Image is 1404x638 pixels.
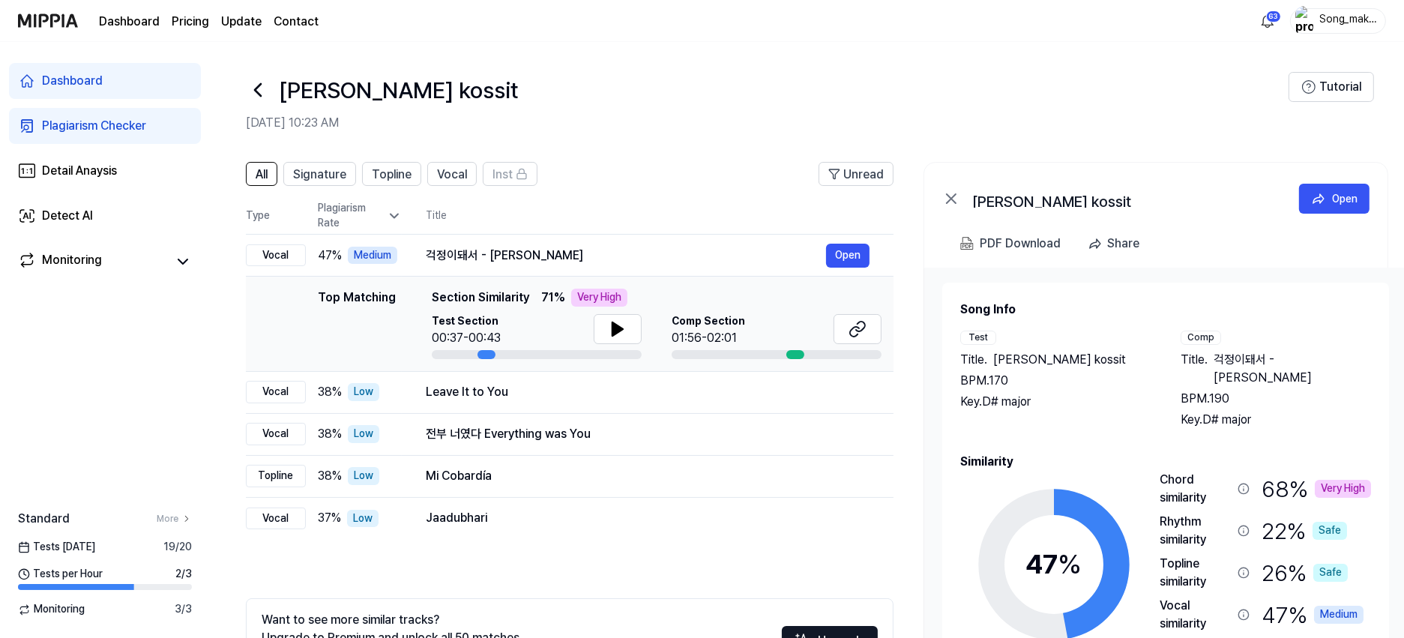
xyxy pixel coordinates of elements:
[1318,12,1376,28] div: Song_maker_44
[1058,548,1082,580] span: %
[18,602,85,617] span: Monitoring
[571,289,627,307] div: Very High
[1299,184,1370,214] button: Open
[348,425,379,443] div: Low
[1026,544,1082,585] div: 47
[972,190,1272,208] div: [PERSON_NAME] kossit
[960,393,1151,411] div: Key. D# major
[432,329,501,347] div: 00:37-00:43
[246,381,306,403] div: Vocal
[426,425,870,443] div: 전부 너였다 Everything was You
[348,383,379,401] div: Low
[157,513,192,526] a: More
[18,567,103,582] span: Tests per Hour
[492,166,513,184] span: Inst
[1181,390,1371,408] div: BPM. 190
[437,166,467,184] span: Vocal
[1289,72,1374,102] button: Tutorial
[318,247,342,265] span: 47 %
[42,72,103,90] div: Dashboard
[318,509,341,527] span: 37 %
[1313,522,1347,540] div: Safe
[274,13,319,31] a: Contact
[1256,9,1280,33] button: 알림63
[246,508,306,530] div: Vocal
[426,383,870,401] div: Leave It to You
[283,162,356,186] button: Signature
[1315,480,1371,498] div: Very High
[42,251,102,272] div: Monitoring
[1314,606,1364,624] div: Medium
[1160,555,1232,591] div: Topline similarity
[1262,513,1347,549] div: 22 %
[18,510,70,528] span: Standard
[318,467,342,485] span: 38 %
[279,74,518,106] h1: Kalpan kossit
[427,162,477,186] button: Vocal
[246,465,306,487] div: Topline
[1160,597,1232,633] div: Vocal similarity
[175,567,192,582] span: 2 / 3
[9,198,201,234] a: Detect AI
[246,244,306,267] div: Vocal
[993,351,1126,369] span: [PERSON_NAME] kossit
[362,162,421,186] button: Topline
[1082,229,1151,259] button: Share
[541,289,565,307] span: 71 %
[1332,190,1358,207] div: Open
[426,247,826,265] div: 걱정이돼서 - [PERSON_NAME]
[18,251,168,272] a: Monitoring
[960,453,1371,471] h2: Similarity
[246,423,306,445] div: Vocal
[432,314,501,329] span: Test Section
[318,289,396,359] div: Top Matching
[348,247,397,265] div: Medium
[960,331,996,345] div: Test
[826,244,870,268] a: Open
[1160,513,1232,549] div: Rhythm similarity
[293,166,346,184] span: Signature
[42,162,117,180] div: Detail Anaysis
[318,425,342,443] span: 38 %
[42,117,146,135] div: Plagiarism Checker
[256,166,268,184] span: All
[9,108,201,144] a: Plagiarism Checker
[372,166,412,184] span: Topline
[1181,331,1221,345] div: Comp
[1262,555,1348,591] div: 26 %
[221,13,262,31] a: Update
[960,237,974,250] img: PDF Download
[1266,10,1281,22] div: 63
[318,383,342,401] span: 38 %
[960,351,987,369] span: Title .
[843,166,884,184] span: Unread
[1160,471,1232,507] div: Chord similarity
[1181,351,1208,387] span: Title .
[1181,411,1371,429] div: Key. D# major
[960,301,1371,319] h2: Song Info
[347,510,379,528] div: Low
[1214,351,1371,387] span: 걱정이돼서 - [PERSON_NAME]
[348,467,379,485] div: Low
[163,540,192,555] span: 19 / 20
[246,162,277,186] button: All
[1313,564,1348,582] div: Safe
[1262,597,1364,633] div: 47 %
[980,234,1061,253] div: PDF Download
[426,509,870,527] div: Jaadubhari
[1290,8,1386,34] button: profileSong_maker_44
[432,289,529,307] span: Section Similarity
[483,162,537,186] button: Inst
[1259,12,1277,30] img: 알림
[672,329,745,347] div: 01:56-02:01
[1107,234,1139,253] div: Share
[246,198,306,235] th: Type
[99,13,160,31] a: Dashboard
[957,229,1064,259] button: PDF Download
[960,372,1151,390] div: BPM. 170
[9,63,201,99] a: Dashboard
[18,540,95,555] span: Tests [DATE]
[819,162,894,186] button: Unread
[318,201,402,230] div: Plagiarism Rate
